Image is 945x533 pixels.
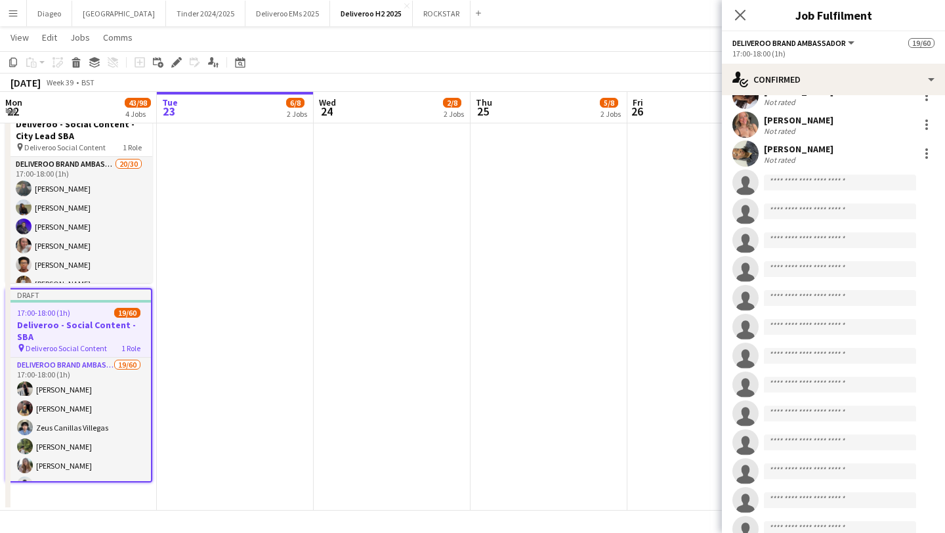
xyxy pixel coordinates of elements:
span: 19/60 [114,308,140,318]
button: Deliveroo EMs 2025 [245,1,330,26]
span: Mon [5,96,22,108]
div: Not rated [764,97,798,107]
span: 22 [3,104,22,119]
span: 23 [160,104,178,119]
div: 2 Jobs [444,109,464,119]
a: Jobs [65,29,95,46]
span: Fri [633,96,643,108]
span: 25 [474,104,492,119]
button: Deliveroo H2 2025 [330,1,413,26]
a: Comms [98,29,138,46]
span: Edit [42,32,57,43]
span: Deliveroo Brand Ambassador [732,38,846,48]
span: 24 [317,104,336,119]
a: Edit [37,29,62,46]
div: Confirmed [722,64,945,95]
span: 17:00-18:00 (1h) [17,308,70,318]
h3: Job Fulfilment [722,7,945,24]
h3: Deliveroo - Social Content - SBA [7,319,151,343]
button: Tinder 2024/2025 [166,1,245,26]
span: 19/60 [908,38,934,48]
span: Thu [476,96,492,108]
span: Tue [162,96,178,108]
span: Deliveroo Social Content [26,343,107,353]
span: 5/8 [600,98,618,108]
div: [DATE] [10,76,41,89]
div: 2 Jobs [600,109,621,119]
div: 2 Jobs [287,109,307,119]
app-job-card: Draft17:00-18:00 (1h)20/30Deliveroo - Social Content - City Lead SBA Deliveroo Social Content1 Ro... [5,89,152,283]
button: Diageo [27,1,72,26]
app-job-card: Draft17:00-18:00 (1h)19/60Deliveroo - Social Content - SBA Deliveroo Social Content1 RoleDelivero... [5,288,152,482]
span: 43/98 [125,98,151,108]
span: Jobs [70,32,90,43]
div: [PERSON_NAME] [764,143,833,155]
button: ROCKSTAR [413,1,471,26]
div: 4 Jobs [125,109,150,119]
span: Week 39 [43,77,76,87]
a: View [5,29,34,46]
div: Not rated [764,155,798,165]
div: 17:00-18:00 (1h) [732,49,934,58]
span: Comms [103,32,133,43]
span: 1 Role [121,343,140,353]
span: 2/8 [443,98,461,108]
span: Wed [319,96,336,108]
span: 6/8 [286,98,304,108]
span: 26 [631,104,643,119]
div: Draft [7,289,151,300]
button: [GEOGRAPHIC_DATA] [72,1,166,26]
span: 1 Role [123,142,142,152]
div: [PERSON_NAME] [764,114,833,126]
span: View [10,32,29,43]
button: Deliveroo Brand Ambassador [732,38,856,48]
div: Not rated [764,126,798,136]
span: Deliveroo Social Content [24,142,106,152]
h3: Deliveroo - Social Content - City Lead SBA [5,118,152,142]
div: BST [81,77,94,87]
